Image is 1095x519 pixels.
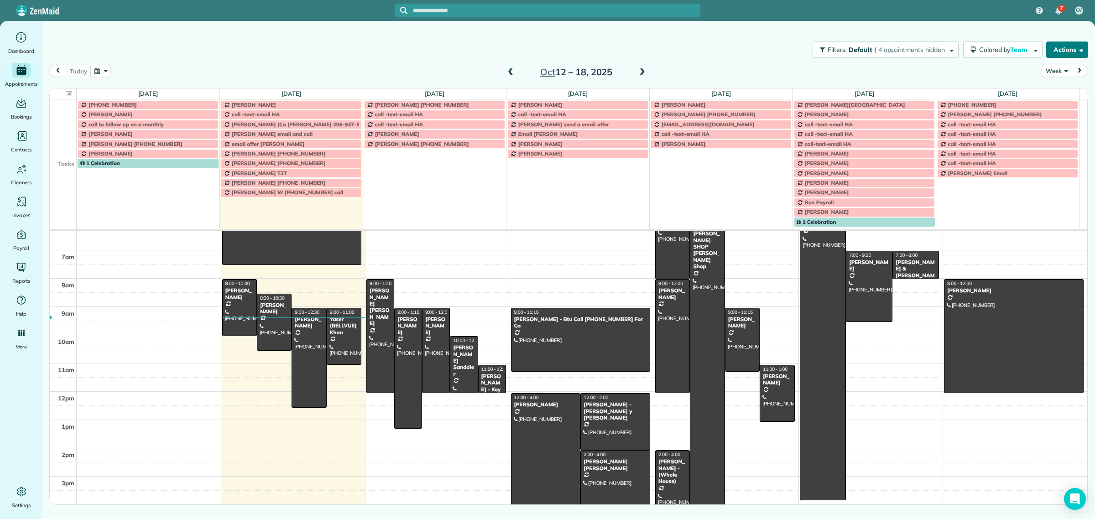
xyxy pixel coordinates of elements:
[89,140,182,147] span: [PERSON_NAME] [PHONE_NUMBER]
[658,458,687,485] div: [PERSON_NAME] - (Whole House)
[260,302,289,315] div: [PERSON_NAME]
[805,170,849,176] span: [PERSON_NAME]
[225,287,254,301] div: [PERSON_NAME]
[80,160,120,166] span: 1 Celebration
[294,316,323,329] div: [PERSON_NAME]
[4,227,39,253] a: Payroll
[948,101,996,108] span: [PHONE_NUMBER]
[805,179,849,186] span: [PERSON_NAME]
[89,101,137,108] span: [PHONE_NUMBER]
[62,451,74,458] span: 2pm
[849,259,890,272] div: [PERSON_NAME]
[1046,42,1088,58] button: Actions
[4,194,39,220] a: Invoices
[425,309,450,315] span: 9:00 - 12:00
[232,150,326,157] span: [PERSON_NAME] [PHONE_NUMBER]
[1071,65,1088,77] button: next
[728,309,753,315] span: 9:00 - 11:15
[232,189,343,196] span: [PERSON_NAME] W [PHONE_NUMBER] call
[948,121,996,128] span: call -text-email HA
[12,276,31,285] span: Reports
[805,150,849,157] span: [PERSON_NAME]
[329,316,359,336] div: Yaser (BELLVUE) Khan
[658,452,680,457] span: 2:00 - 4:00
[662,101,706,108] span: [PERSON_NAME]
[232,170,287,176] span: [PERSON_NAME] T2T
[375,140,469,147] span: [PERSON_NAME] [PHONE_NUMBER]
[4,96,39,121] a: Bookings
[5,79,38,88] span: Appointments
[260,295,285,301] span: 8:30 - 10:30
[295,309,319,315] span: 9:00 - 12:30
[369,287,391,327] div: [PERSON_NAME] [PERSON_NAME]
[225,280,250,286] span: 8:00 - 10:00
[813,42,958,58] button: Filters: Default | 4 appointments hidden
[12,211,31,220] span: Invoices
[514,316,648,329] div: [PERSON_NAME] - Btu Call [PHONE_NUMBER] For Ca
[397,316,419,336] div: [PERSON_NAME]
[370,280,394,286] span: 8:00 - 12:00
[425,90,444,97] a: [DATE]
[1064,488,1086,510] div: Open Intercom Messenger
[947,280,972,286] span: 8:00 - 12:00
[518,140,563,147] span: [PERSON_NAME]
[11,145,31,154] span: Contacts
[948,170,1007,176] span: [PERSON_NAME] Email
[62,479,74,487] span: 3pm
[62,281,74,289] span: 8am
[58,338,74,345] span: 10am
[4,293,39,318] a: Help
[658,287,687,301] div: [PERSON_NAME]
[584,394,608,400] span: 12:00 - 2:00
[282,90,301,97] a: [DATE]
[4,30,39,56] a: Dashboard
[8,47,34,56] span: Dashboard
[762,373,792,386] div: [PERSON_NAME]
[66,65,91,77] button: today
[805,160,849,166] span: [PERSON_NAME]
[481,366,509,372] span: 11:00 - 12:00
[232,130,313,137] span: [PERSON_NAME] email and call
[4,484,39,510] a: Settings
[849,252,871,258] span: 7:00 - 9:30
[808,42,958,58] a: Filters: Default | 4 appointments hidden
[395,7,407,14] button: Focus search
[425,316,447,336] div: [PERSON_NAME]
[540,66,555,78] span: Oct
[849,46,873,54] span: Default
[232,140,304,147] span: email offer [PERSON_NAME]
[11,112,32,121] span: Bookings
[4,161,39,187] a: Cleaners
[763,366,787,372] span: 11:00 - 1:00
[12,501,31,510] span: Settings
[979,46,1031,54] span: Colored by
[805,199,834,206] span: Run Payroll
[232,160,326,166] span: [PERSON_NAME] [PHONE_NUMBER]
[855,90,874,97] a: [DATE]
[16,342,27,351] span: More
[693,230,722,270] div: [PERSON_NAME] SHOP [PERSON_NAME] Shop
[948,150,996,157] span: call -text-email HA
[998,90,1017,97] a: [DATE]
[453,344,475,377] div: [PERSON_NAME] Sanddler
[805,130,853,137] span: call -text-email HA
[1049,1,1068,21] div: 7 unread notifications
[62,253,74,260] span: 7am
[138,90,158,97] a: [DATE]
[895,259,936,285] div: [PERSON_NAME] & [PERSON_NAME]
[375,111,423,118] span: call -text-email HA
[62,310,74,317] span: 9am
[963,42,1043,58] button: Colored byTeam
[514,309,539,315] span: 9:00 - 11:15
[947,287,1081,294] div: [PERSON_NAME]
[583,458,647,472] div: [PERSON_NAME] [PERSON_NAME]
[518,150,563,157] span: [PERSON_NAME]
[583,401,647,421] div: [PERSON_NAME] - [PERSON_NAME] y [PERSON_NAME]
[330,309,355,315] span: 9:00 - 11:00
[518,130,578,137] span: Email [PERSON_NAME]
[518,121,609,128] span: [PERSON_NAME] send a email offer
[797,218,836,225] span: 1 Celebration
[875,46,945,54] span: | 4 appointments hidden
[828,46,847,54] span: Filters:
[948,111,1042,118] span: [PERSON_NAME] [PHONE_NUMBER]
